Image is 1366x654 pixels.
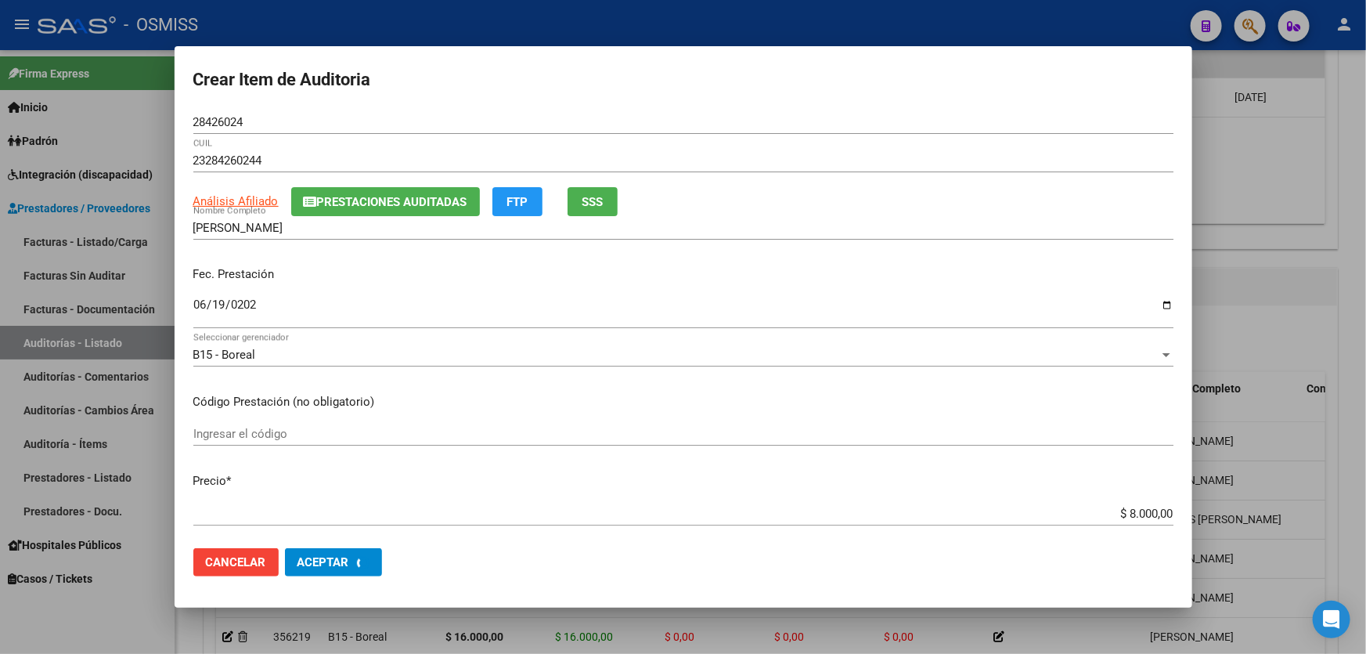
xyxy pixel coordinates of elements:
h2: Crear Item de Auditoria [193,65,1173,95]
p: Código Prestación (no obligatorio) [193,393,1173,411]
button: SSS [568,187,618,216]
span: B15 - Boreal [193,348,256,362]
span: SSS [582,195,603,209]
p: Precio [193,472,1173,490]
span: Prestaciones Auditadas [317,195,467,209]
button: Prestaciones Auditadas [291,187,480,216]
button: Cancelar [193,548,279,576]
div: Open Intercom Messenger [1313,601,1350,638]
span: FTP [506,195,528,209]
span: Análisis Afiliado [193,194,279,208]
span: Aceptar [297,555,349,569]
span: Cancelar [206,555,266,569]
button: FTP [492,187,542,216]
p: Fec. Prestación [193,266,1173,284]
button: Aceptar [285,548,382,576]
